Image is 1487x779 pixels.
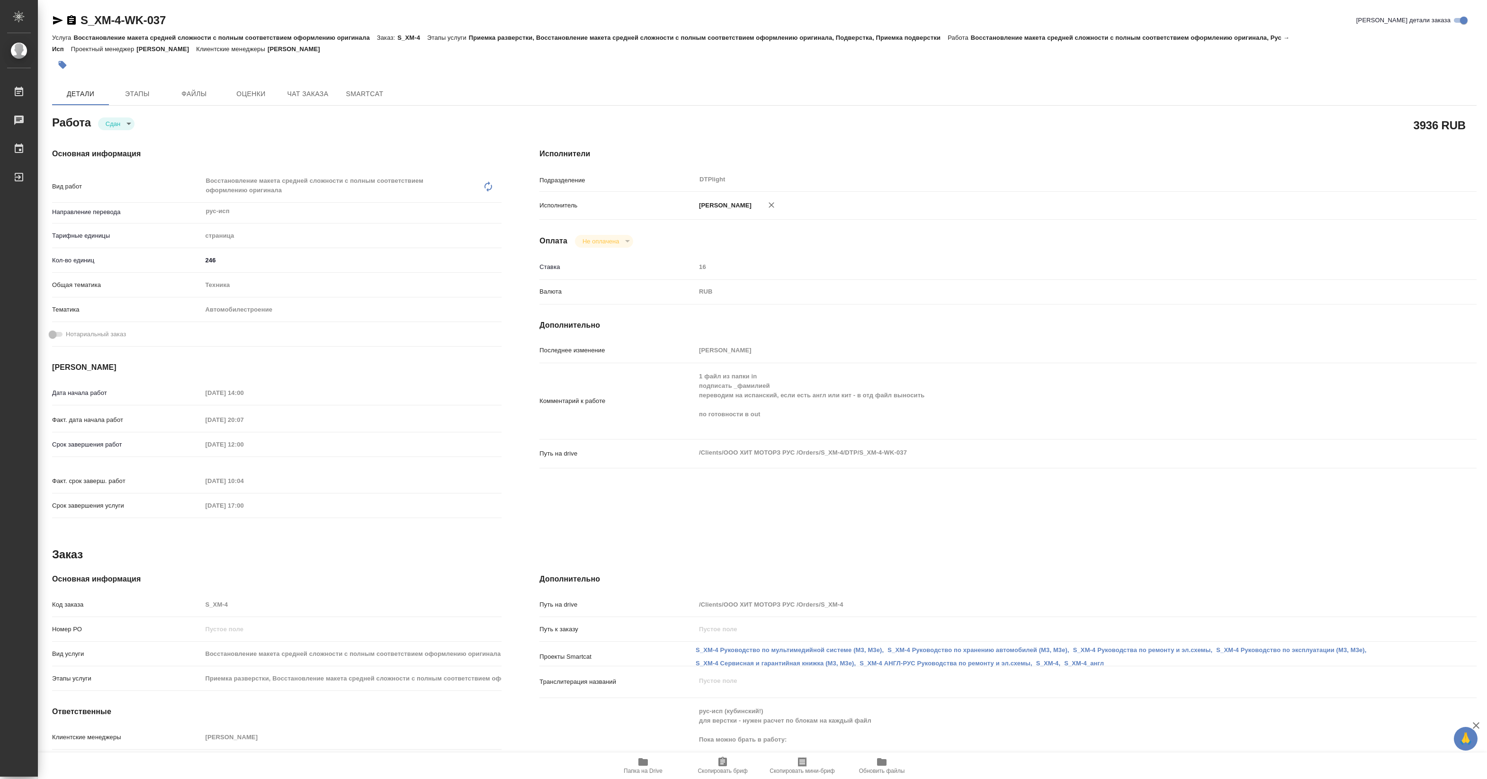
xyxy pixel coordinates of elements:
[52,207,202,217] p: Направление перевода
[539,201,696,210] p: Исполнитель
[603,752,683,779] button: Папка на Drive
[202,598,502,611] input: Пустое поле
[81,14,166,27] a: S_XM-4-WK-037
[887,646,1069,654] a: S_XM-4 Руководство по хранению автомобилей (М3, М3е),
[52,600,202,609] p: Код заказа
[52,113,91,130] h2: Работа
[52,649,202,659] p: Вид услуги
[696,260,1398,274] input: Пустое поле
[762,752,842,779] button: Скопировать мини-бриф
[202,228,502,244] div: страница
[696,368,1398,432] textarea: 1 файл из папки in подписать _фамилией переводим на испанский, если есть англ или кит - в отд фай...
[66,15,77,26] button: Скопировать ссылку
[285,88,331,100] span: Чат заказа
[98,117,134,130] div: Сдан
[539,396,696,406] p: Комментарий к работе
[696,201,752,210] p: [PERSON_NAME]
[1454,727,1478,751] button: 🙏
[202,413,285,427] input: Пустое поле
[1356,16,1451,25] span: [PERSON_NAME] детали заказа
[52,674,202,683] p: Этапы услуги
[948,34,971,41] p: Работа
[427,34,469,41] p: Этапы услуги
[202,499,285,512] input: Пустое поле
[52,362,502,373] h4: [PERSON_NAME]
[1216,646,1366,654] a: S_XM-4 Руководство по эксплуатации (М3, М3е),
[202,647,502,661] input: Пустое поле
[696,445,1398,461] textarea: /Clients/ООО ХИТ МОТОРЗ РУС /Orders/S_XM-4/DTP/S_XM-4-WK-037
[1064,660,1104,667] a: S_XM-4_англ
[52,476,202,486] p: Факт. срок заверш. работ
[1414,117,1466,133] h2: 3936 RUB
[539,262,696,272] p: Ставка
[228,88,274,100] span: Оценки
[696,622,1398,636] input: Пустое поле
[52,148,502,160] h4: Основная информация
[539,235,567,247] h4: Оплата
[539,652,696,662] p: Проекты Smartcat
[202,386,285,400] input: Пустое поле
[52,706,502,717] h4: Ответственные
[698,768,747,774] span: Скопировать бриф
[202,438,285,451] input: Пустое поле
[58,88,103,100] span: Детали
[539,625,696,634] p: Путь к заказу
[52,54,73,75] button: Добавить тэг
[52,280,202,290] p: Общая тематика
[52,182,202,191] p: Вид работ
[52,256,202,265] p: Кол-во единиц
[539,449,696,458] p: Путь на drive
[52,547,83,562] h2: Заказ
[52,573,502,585] h4: Основная информация
[696,646,884,654] a: S_XM-4 Руководство по мультимедийной системе (М3, М3е),
[196,45,268,53] p: Клиентские менеджеры
[171,88,217,100] span: Файлы
[683,752,762,779] button: Скопировать бриф
[52,733,202,742] p: Клиентские менеджеры
[539,346,696,355] p: Последнее изменение
[202,730,502,744] input: Пустое поле
[52,388,202,398] p: Дата начала работ
[624,768,663,774] span: Папка на Drive
[770,768,834,774] span: Скопировать мини-бриф
[761,195,782,215] button: Удалить исполнителя
[377,34,397,41] p: Заказ:
[52,501,202,510] p: Срок завершения услуги
[696,343,1398,357] input: Пустое поле
[580,237,622,245] button: Не оплачена
[469,34,948,41] p: Приемка разверстки, Восстановление макета средней сложности с полным соответствием оформлению ори...
[202,253,502,267] input: ✎ Введи что-нибудь
[73,34,376,41] p: Восстановление макета средней сложности с полным соответствием оформлению оригинала
[202,302,502,318] div: Автомобилестроение
[202,474,285,488] input: Пустое поле
[539,176,696,185] p: Подразделение
[1458,729,1474,749] span: 🙏
[859,768,905,774] span: Обновить файлы
[268,45,327,53] p: [PERSON_NAME]
[860,660,1032,667] a: S_XM-4 АНГЛ-РУС Руководства по ремонту и эл.схемы,
[52,231,202,241] p: Тарифные единицы
[539,573,1477,585] h4: Дополнительно
[539,320,1477,331] h4: Дополнительно
[696,660,856,667] a: S_XM-4 Сервисная и гарантийная книжка (М3, М3е),
[71,45,136,53] p: Проектный менеджер
[52,415,202,425] p: Факт. дата начала работ
[136,45,196,53] p: [PERSON_NAME]
[696,598,1398,611] input: Пустое поле
[539,600,696,609] p: Путь на drive
[397,34,427,41] p: S_XM-4
[1036,660,1060,667] a: S_XM-4,
[539,677,696,687] p: Транслитерация названий
[52,440,202,449] p: Срок завершения работ
[575,235,633,248] div: Сдан
[115,88,160,100] span: Этапы
[103,120,123,128] button: Сдан
[52,34,73,41] p: Услуга
[342,88,387,100] span: SmartCat
[52,15,63,26] button: Скопировать ссылку для ЯМессенджера
[52,625,202,634] p: Номер РО
[66,330,126,339] span: Нотариальный заказ
[202,277,502,293] div: Техника
[696,284,1398,300] div: RUB
[52,305,202,314] p: Тематика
